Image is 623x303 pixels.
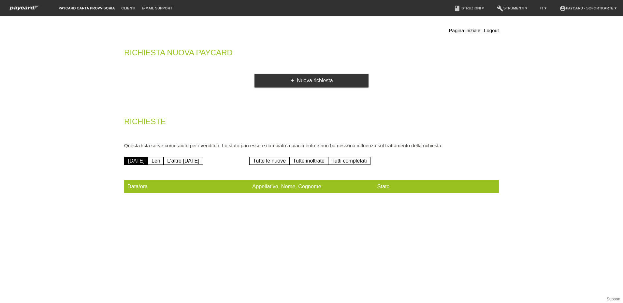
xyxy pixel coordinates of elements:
[124,118,499,128] h2: Richieste
[451,6,487,10] a: bookIstruzioni ▾
[374,180,499,193] th: Stato
[7,5,42,11] img: paycard Sofortkarte
[289,157,328,165] a: Tutte inoltrate
[148,157,164,165] a: Leri
[290,78,295,83] i: add
[254,74,369,87] a: addNuova richiesta
[484,28,499,33] a: Logout
[537,6,550,10] a: IT ▾
[559,5,566,12] i: account_circle
[556,6,620,10] a: account_circlepaycard - Sofortkarte ▾
[249,180,374,193] th: Appellativo, Nome, Cognome
[55,6,118,10] a: paycard carta provvisoria
[124,180,249,193] th: Data/ora
[454,5,460,12] i: book
[249,157,290,165] a: Tutte le nuove
[163,157,203,165] a: L‘altro [DATE]
[497,5,503,12] i: build
[118,6,138,10] a: Clienti
[124,157,148,165] a: [DATE]
[7,7,42,12] a: paycard Sofortkarte
[328,157,371,165] a: Tutti completati
[138,6,176,10] a: E-mail Support
[124,143,499,148] p: Questa lista serve come aiuto per i venditori. Lo stato puo essere cambiato a piacimento e non ha...
[494,6,530,10] a: buildStrumenti ▾
[449,28,481,33] a: Pagina iniziale
[607,297,620,301] a: Support
[124,49,499,59] h2: Richiesta nuova Paycard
